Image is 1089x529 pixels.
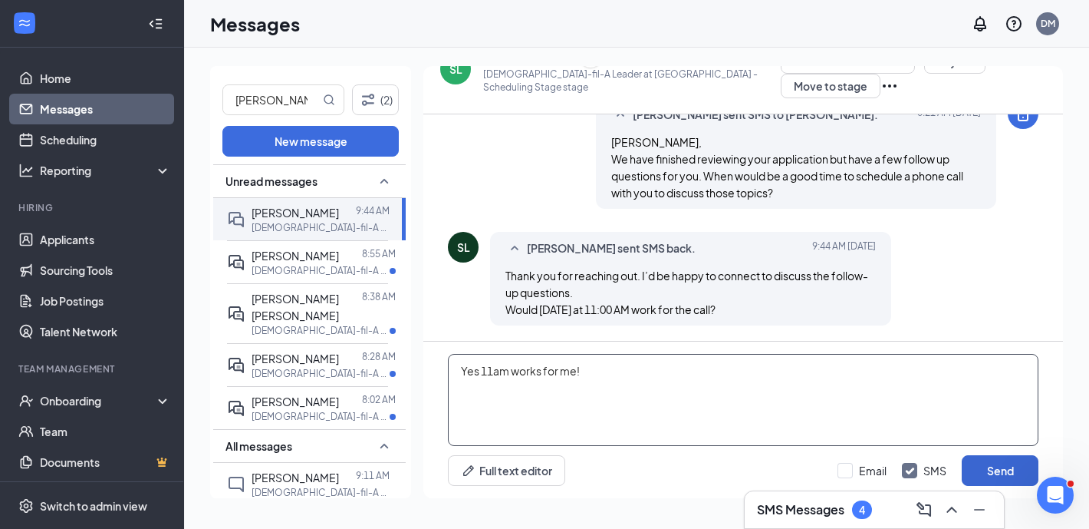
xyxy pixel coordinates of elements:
[917,106,981,124] span: [DATE] 8:21 AM
[362,247,396,260] p: 8:55 AM
[375,172,393,190] svg: SmallChevronUp
[227,399,245,418] svg: ActiveDoubleChat
[448,455,565,486] button: Full text editorPen
[962,455,1038,486] button: Send
[252,367,390,380] p: [DEMOGRAPHIC_DATA]-fil-A Leadership Development Program at [GEOGRAPHIC_DATA]
[359,91,377,109] svg: Filter
[148,16,163,31] svg: Collapse
[880,77,899,95] svg: Ellipses
[362,290,396,303] p: 8:38 AM
[252,486,390,499] p: [DEMOGRAPHIC_DATA]-fil-A Sales & Brand Growth & Engagement Director at [GEOGRAPHIC_DATA]
[40,94,171,124] a: Messages
[225,438,292,454] span: All messages
[362,350,396,363] p: 8:28 AM
[915,501,933,519] svg: ComposeMessage
[375,437,393,455] svg: SmallChevronUp
[352,84,399,115] button: Filter (2)
[912,498,936,522] button: ComposeMessage
[40,316,171,347] a: Talent Network
[970,501,989,519] svg: Minimize
[971,15,989,33] svg: Notifications
[939,498,964,522] button: ChevronUp
[227,210,245,229] svg: DoubleChat
[40,393,158,408] div: Onboarding
[40,224,171,255] a: Applicants
[40,163,172,178] div: Reporting
[461,463,476,478] svg: Pen
[40,447,171,478] a: DocumentsCrown
[18,498,34,514] svg: Settings
[1005,15,1023,33] svg: QuestionInfo
[323,94,335,106] svg: MagnifyingGlass
[449,61,462,77] div: SL
[252,264,390,277] p: [DEMOGRAPHIC_DATA]-fil-A Shift Leader at [GEOGRAPHIC_DATA]
[252,352,339,365] span: [PERSON_NAME]
[252,324,390,337] p: [DEMOGRAPHIC_DATA]-fil-A Night Shift Team Member at [GEOGRAPHIC_DATA]
[611,106,630,124] svg: SmallChevronUp
[252,395,339,408] span: [PERSON_NAME]
[227,356,245,375] svg: ActiveDoubleChat
[18,201,168,214] div: Hiring
[1037,477,1074,514] iframe: Intercom live chat
[40,498,147,514] div: Switch to admin view
[356,204,390,217] p: 9:44 AM
[225,174,317,189] span: Unread messages
[227,253,245,272] svg: ActiveDoubleChat
[40,286,171,316] a: Job Postings
[611,135,963,200] span: [PERSON_NAME], We have finished reviewing your application but have a few follow up questions for...
[40,255,171,286] a: Sourcing Tools
[1041,17,1055,30] div: DM
[223,85,320,114] input: Search
[18,163,34,178] svg: Analysis
[757,501,844,518] h3: SMS Messages
[222,126,399,157] button: New message
[40,124,171,155] a: Scheduling
[356,469,390,482] p: 9:11 AM
[210,11,300,37] h1: Messages
[17,15,32,31] svg: WorkstreamLogo
[252,292,339,322] span: [PERSON_NAME] [PERSON_NAME]
[633,106,878,124] span: [PERSON_NAME] sent SMS to [PERSON_NAME].
[362,393,396,406] p: 8:02 AM
[18,362,168,375] div: Team Management
[483,68,781,94] p: [DEMOGRAPHIC_DATA]-fil-A Leader at [GEOGRAPHIC_DATA] - Scheduling Stage stage
[40,478,171,508] a: SurveysCrown
[859,504,865,517] div: 4
[457,240,470,255] div: SL
[505,240,524,258] svg: SmallChevronUp
[781,74,880,98] button: Move to stage
[252,221,390,234] p: [DEMOGRAPHIC_DATA]-fil-A Leader at [GEOGRAPHIC_DATA]
[252,249,339,263] span: [PERSON_NAME]
[252,410,390,423] p: [DEMOGRAPHIC_DATA]-fil-A Prep Team Member at [GEOGRAPHIC_DATA]
[943,501,961,519] svg: ChevronUp
[252,206,339,220] span: [PERSON_NAME]
[448,354,1038,446] textarea: Yes 11am works for me!
[227,475,245,494] svg: ChatInactive
[967,498,992,522] button: Minimize
[505,269,868,316] span: Thank you for reaching out. I’d be happy to connect to discuss the follow-up questions. Would [DA...
[812,240,876,258] span: [DATE] 9:44 AM
[227,305,245,323] svg: ActiveDoubleChat
[527,240,696,258] span: [PERSON_NAME] sent SMS back.
[40,416,171,447] a: Team
[252,471,339,484] span: [PERSON_NAME]
[40,63,171,94] a: Home
[18,393,34,408] svg: UserCheck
